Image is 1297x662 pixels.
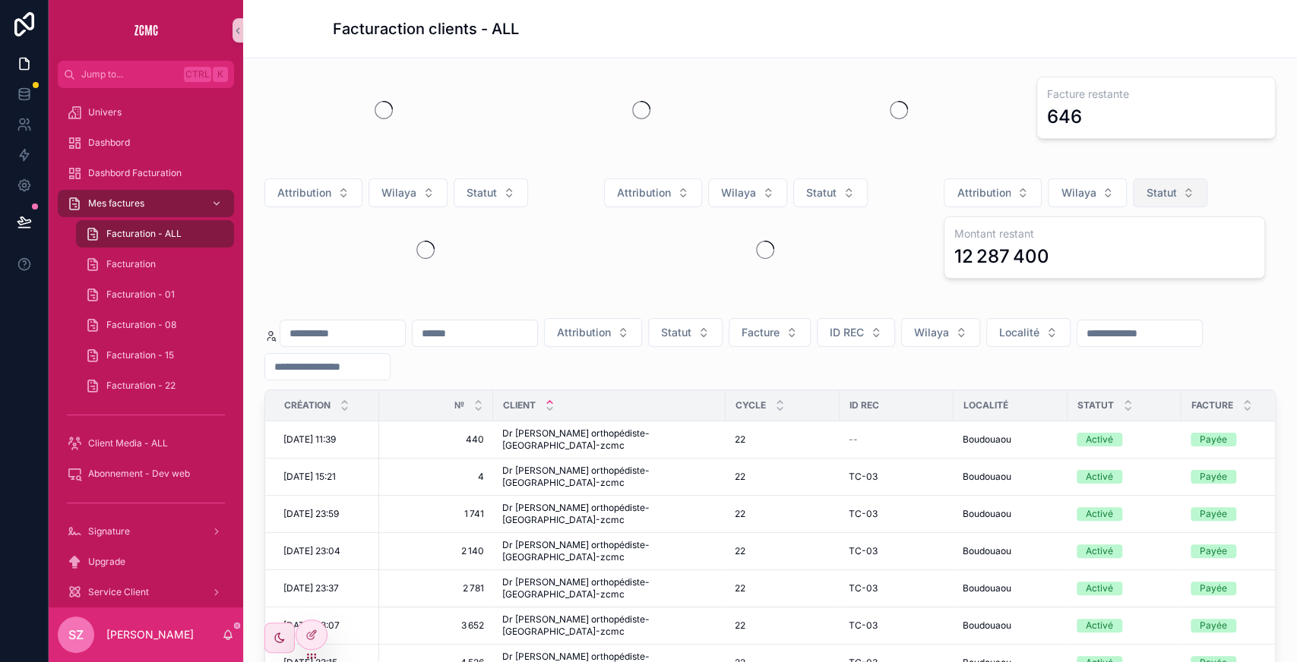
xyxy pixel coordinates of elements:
span: Facturation - 08 [106,319,176,331]
a: 4 [388,471,484,483]
a: Dr [PERSON_NAME] orthopédiste-[GEOGRAPHIC_DATA]-zcmc [502,427,717,452]
span: [DATE] 15:21 [283,471,336,483]
p: [PERSON_NAME] [106,627,194,642]
a: Signature [58,518,234,545]
span: Attribution [277,185,331,200]
span: Attribution [557,325,611,340]
div: 646 [1046,105,1081,129]
span: ID REC [830,325,864,340]
span: Facturation - 15 [106,349,174,361]
a: Facturation [76,251,234,278]
a: Payée [1191,433,1286,446]
span: Boudouaou [963,433,1011,446]
span: Client Media - ALL [88,437,168,449]
a: [DATE] 11:39 [283,433,370,446]
span: Création [284,399,331,411]
a: Mes factures [58,190,234,217]
span: Dr [PERSON_NAME] orthopédiste-[GEOGRAPHIC_DATA]-zcmc [502,576,717,601]
a: Facturation - 15 [76,342,234,369]
span: 22 [735,619,745,632]
a: Facturation - 22 [76,372,234,399]
span: Statut [806,185,837,200]
h3: Facture restante [1046,87,1266,102]
div: Activé [1086,433,1113,446]
div: Payée [1200,582,1227,595]
button: Select Button [708,178,787,207]
button: Select Button [1048,178,1127,207]
h1: Facturaction clients - ALL [333,18,519,39]
a: TC-03 [849,471,944,483]
a: [DATE] 23:07 [283,619,370,632]
a: 22 [735,508,830,520]
button: Select Button [369,178,448,207]
span: TC-03 [849,545,878,557]
a: Abonnement - Dev web [58,460,234,487]
a: Activé [1077,619,1172,632]
a: Upgrade [58,548,234,575]
button: Select Button [1133,178,1207,207]
span: Dashbord [88,137,130,149]
span: Service Client [88,586,149,598]
a: Dashbord Facturation [58,159,234,187]
a: 22 [735,471,830,483]
span: Facturation - ALL [106,228,182,240]
div: Activé [1086,507,1113,521]
span: Localité [963,399,1008,411]
button: Select Button [454,178,528,207]
span: Statut [661,325,691,340]
div: Payée [1200,470,1227,484]
a: Activé [1077,507,1172,521]
a: 1 741 [388,508,484,520]
a: Univers [58,99,234,126]
button: Select Button [264,178,362,207]
span: Wilaya [381,185,416,200]
span: Facture [742,325,780,340]
button: Jump to...CtrlK [58,61,234,88]
span: Boudouaou [963,471,1011,483]
a: Client Media - ALL [58,430,234,457]
span: TC-03 [849,582,878,594]
span: SZ [68,626,84,644]
span: Attribution [957,185,1011,200]
a: 22 [735,545,830,557]
span: [DATE] 11:39 [283,433,336,446]
span: № [454,399,464,411]
span: Localité [999,325,1039,340]
a: -- [849,433,944,446]
button: Select Button [986,318,1071,347]
span: -- [849,433,858,446]
span: 22 [735,433,745,446]
span: Statut [1077,399,1114,411]
span: 22 [735,508,745,520]
span: 2 781 [388,582,484,594]
span: Wilaya [1061,185,1096,200]
span: Facturation [106,258,156,270]
a: Payée [1191,544,1286,558]
a: 22 [735,433,830,446]
a: TC-03 [849,508,944,520]
img: App logo [134,18,158,43]
a: [DATE] 15:21 [283,471,370,483]
a: Dashbord [58,129,234,156]
span: Cycle [735,399,766,411]
a: Payée [1191,470,1286,484]
span: Dr [PERSON_NAME] orthopédiste-[GEOGRAPHIC_DATA]-zcmc [502,539,717,563]
span: Facturation - 22 [106,380,176,392]
div: scrollable content [49,88,243,607]
span: ID REC [849,399,879,411]
a: Payée [1191,507,1286,521]
span: Wilaya [914,325,949,340]
span: Boudouaou [963,545,1011,557]
a: Boudouaou [963,508,1058,520]
span: Signature [88,525,130,537]
div: 12 287 400 [954,244,1049,269]
a: 440 [388,433,484,446]
a: 2 140 [388,545,484,557]
span: Boudouaou [963,508,1011,520]
a: Boudouaou [963,471,1058,483]
h3: Montant restant [954,226,1255,241]
span: [DATE] 23:59 [283,508,339,520]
